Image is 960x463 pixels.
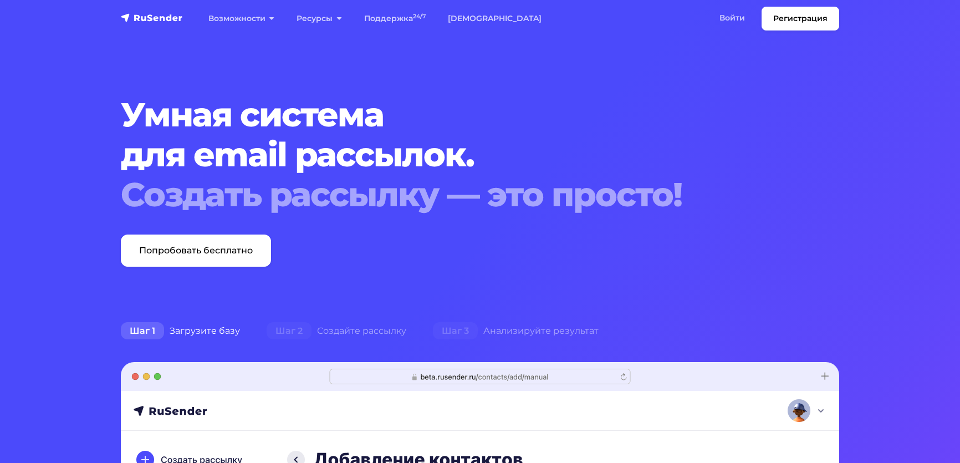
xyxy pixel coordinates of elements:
[267,322,312,340] span: Шаг 2
[433,322,478,340] span: Шаг 3
[121,175,778,215] div: Создать рассылку — это просто!
[253,320,420,342] div: Создайте рассылку
[108,320,253,342] div: Загрузите базу
[353,7,437,30] a: Поддержка24/7
[413,13,426,20] sup: 24/7
[285,7,353,30] a: Ресурсы
[420,320,612,342] div: Анализируйте результат
[121,95,778,215] h1: Умная система для email рассылок.
[121,322,164,340] span: Шаг 1
[121,12,183,23] img: RuSender
[197,7,285,30] a: Возможности
[762,7,839,30] a: Регистрация
[708,7,756,29] a: Войти
[121,235,271,267] a: Попробовать бесплатно
[437,7,553,30] a: [DEMOGRAPHIC_DATA]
